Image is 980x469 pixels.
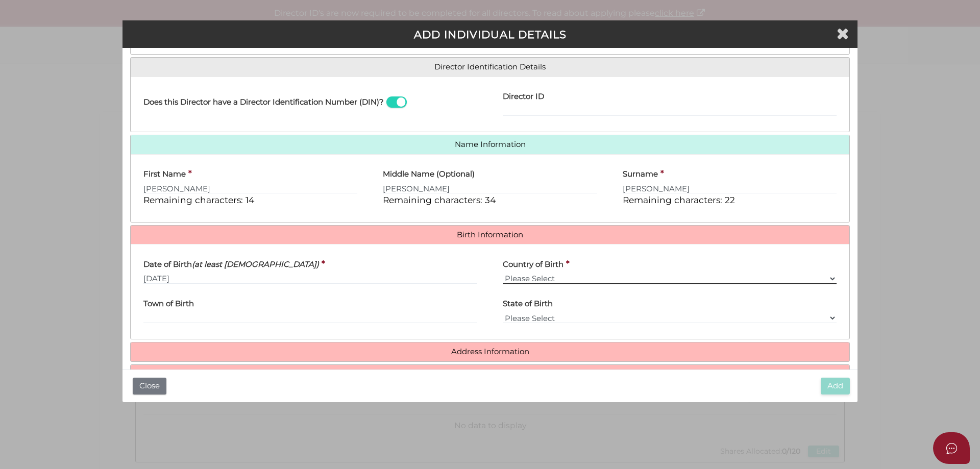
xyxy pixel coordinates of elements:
span: Remaining characters: 14 [143,194,254,205]
h4: First Name [143,170,186,179]
a: Address Information [138,348,842,356]
h4: Surname [623,170,658,179]
select: v [503,273,837,284]
h4: Middle Name (Optional) [383,170,475,179]
span: Remaining characters: 34 [383,194,496,205]
button: Close [133,378,166,394]
h4: Country of Birth [503,260,563,269]
button: Add [821,378,850,394]
button: Open asap [933,432,970,464]
h4: Date of Birth [143,260,319,269]
h4: Town of Birth [143,300,194,308]
a: Birth Information [138,231,842,239]
h4: State of Birth [503,300,553,308]
span: Remaining characters: 22 [623,194,735,205]
i: (at least [DEMOGRAPHIC_DATA]) [192,259,319,269]
input: dd/mm/yyyy [143,273,477,284]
